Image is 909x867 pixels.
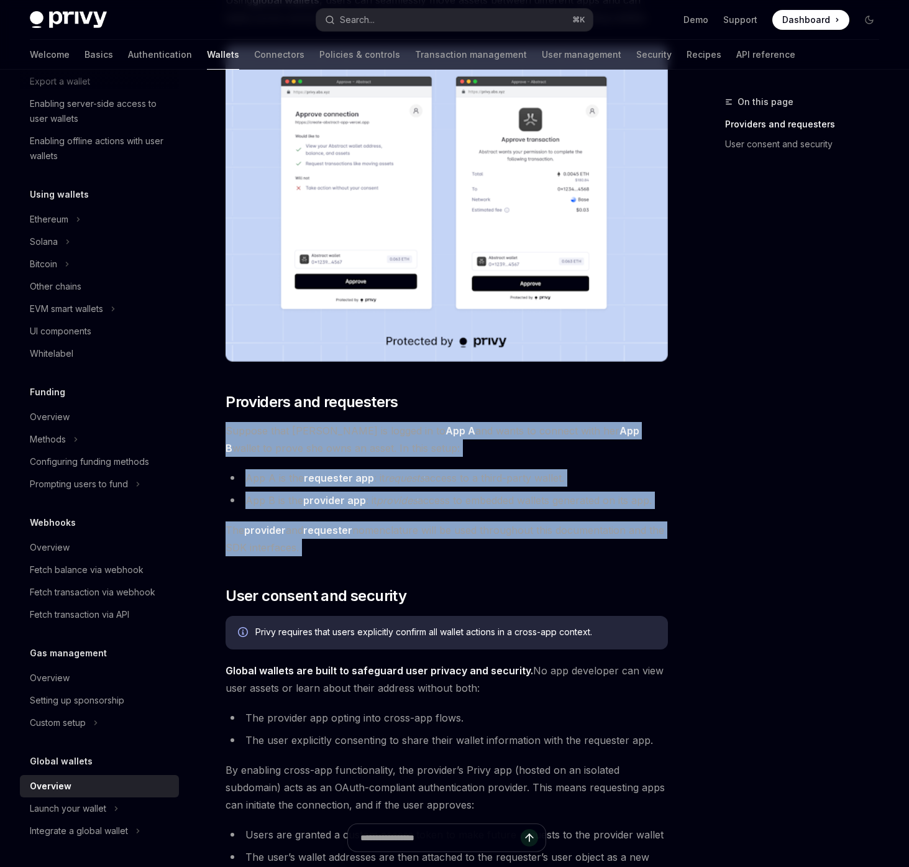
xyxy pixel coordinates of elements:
a: Transaction management [415,40,527,70]
span: By enabling cross-app functionality, the provider’s Privy app (hosted on an isolated subdomain) a... [226,761,668,814]
div: Integrate a global wallet [30,823,128,838]
div: Methods [30,432,66,447]
img: images/Crossapp.png [226,46,668,362]
a: Welcome [30,40,70,70]
a: Overview [20,406,179,428]
div: Custom setup [30,715,86,730]
span: No app developer can view user assets or learn about their address without both: [226,662,668,697]
span: ⌘ K [572,15,585,25]
span: Providers and requesters [226,392,398,412]
em: provides [377,494,418,507]
div: Overview [30,671,70,686]
div: Overview [30,779,71,794]
h5: Gas management [30,646,107,661]
a: Support [723,14,757,26]
a: Setting up sponsorship [20,689,179,712]
div: Fetch balance via webhook [30,562,144,577]
div: Bitcoin [30,257,57,272]
div: Other chains [30,279,81,294]
svg: Info [238,627,250,640]
li: App B is the : it access to embedded wallets generated on its app. [226,492,668,509]
div: Whitelabel [30,346,73,361]
a: Fetch balance via webhook [20,559,179,581]
div: Overview [30,410,70,424]
a: Fetch transaction via webhook [20,581,179,603]
a: Basics [85,40,113,70]
button: Send message [521,829,538,846]
em: requests [385,472,424,484]
div: UI components [30,324,91,339]
a: API reference [736,40,795,70]
a: Demo [683,14,708,26]
div: Setting up sponsorship [30,693,124,708]
div: Privy requires that users explicitly confirm all wallet actions in a cross-app context. [255,626,655,640]
li: App A is the : it access to a third-party wallet. [226,469,668,487]
span: The and nomenclature will be used throughout this documentation and the SDK interfaces. [226,521,668,556]
a: User management [542,40,621,70]
a: Recipes [687,40,721,70]
div: Enabling server-side access to user wallets [30,96,171,126]
a: Dashboard [772,10,849,30]
a: Wallets [207,40,239,70]
strong: provider app [303,494,366,507]
div: Search... [340,12,375,27]
a: Enabling offline actions with user wallets [20,130,179,167]
div: Enabling offline actions with user wallets [30,134,171,163]
a: Overview [20,536,179,559]
li: The user explicitly consenting to share their wallet information with the requester app. [226,732,668,749]
a: Overview [20,667,179,689]
div: Fetch transaction via webhook [30,585,155,600]
span: Dashboard [782,14,830,26]
div: Fetch transaction via API [30,607,129,622]
a: Configuring funding methods [20,451,179,473]
h5: Using wallets [30,187,89,202]
strong: provider [244,524,286,536]
a: Whitelabel [20,342,179,365]
div: Launch your wallet [30,801,106,816]
button: Search...⌘K [316,9,593,31]
div: Overview [30,540,70,555]
strong: Global wallets are built to safeguard user privacy and security. [226,664,533,677]
span: On this page [738,94,793,109]
img: dark logo [30,11,107,29]
a: Security [636,40,672,70]
a: Connectors [254,40,304,70]
strong: App A [445,424,475,437]
a: Authentication [128,40,192,70]
a: Other chains [20,275,179,298]
div: Prompting users to fund [30,477,128,492]
div: Configuring funding methods [30,454,149,469]
a: UI components [20,320,179,342]
a: Fetch transaction via API [20,603,179,626]
span: Suppose that [PERSON_NAME] is logged in to and wants to connect with her wallet to prove she owns... [226,422,668,457]
h5: Global wallets [30,754,93,769]
button: Toggle dark mode [859,10,879,30]
a: User consent and security [725,134,889,154]
div: Ethereum [30,212,68,227]
div: Solana [30,234,58,249]
div: EVM smart wallets [30,301,103,316]
span: User consent and security [226,586,406,606]
strong: requester app [304,472,374,484]
a: Policies & controls [319,40,400,70]
a: Providers and requesters [725,114,889,134]
h5: Webhooks [30,515,76,530]
h5: Funding [30,385,65,400]
a: Enabling server-side access to user wallets [20,93,179,130]
strong: App B [226,424,639,454]
a: Overview [20,775,179,797]
strong: requester [303,524,352,536]
li: The provider app opting into cross-app flows. [226,709,668,727]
